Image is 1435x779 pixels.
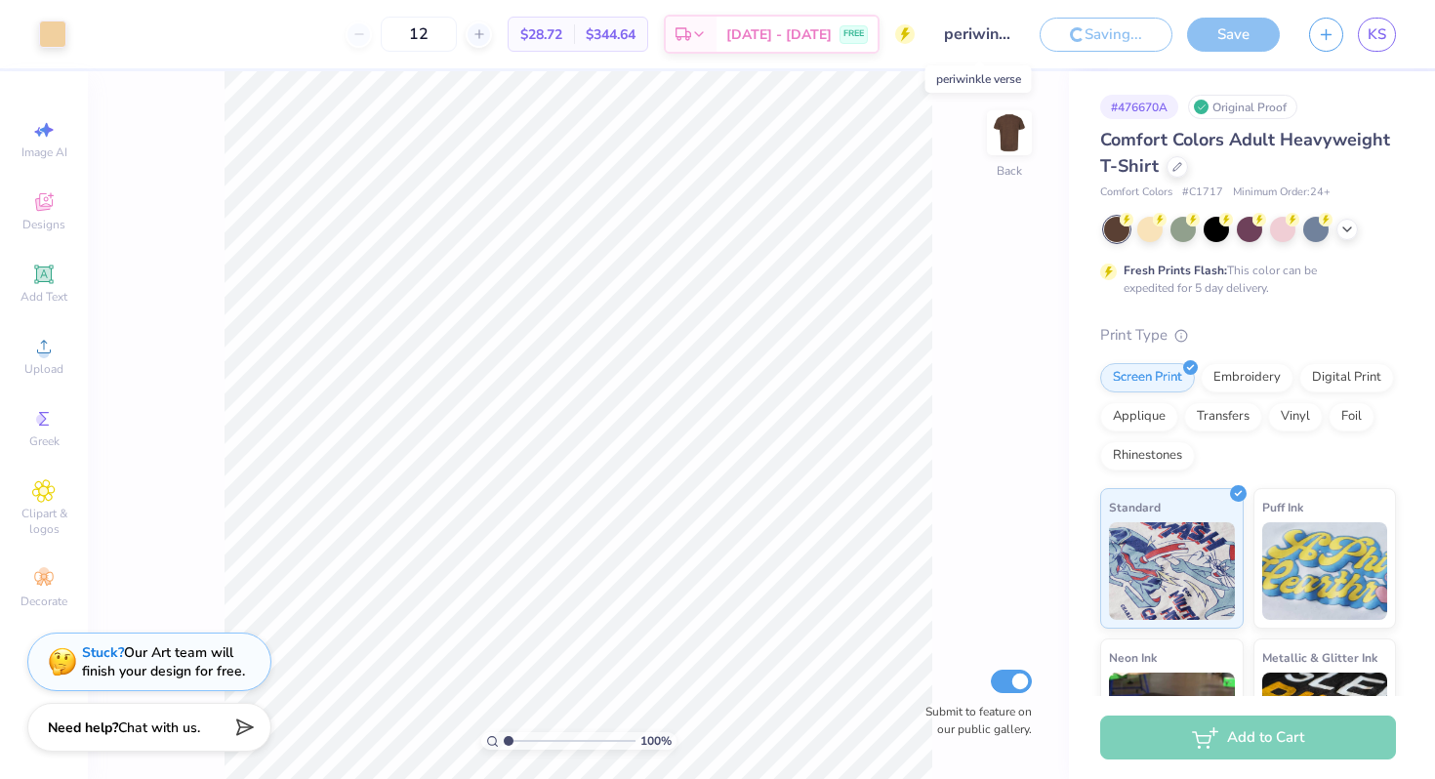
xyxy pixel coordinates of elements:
div: periwinkle verse [925,65,1032,93]
span: Puff Ink [1262,497,1303,517]
input: – – [381,17,457,52]
span: Neon Ink [1109,647,1157,668]
div: Rhinestones [1100,441,1195,471]
a: KS [1358,18,1396,52]
span: Decorate [20,594,67,609]
span: [DATE] - [DATE] [726,24,832,45]
span: Minimum Order: 24 + [1233,184,1331,201]
img: Neon Ink [1109,673,1235,770]
div: Transfers [1184,402,1262,431]
span: Comfort Colors [1100,184,1172,201]
span: Greek [29,433,60,449]
span: Add Text [20,289,67,305]
div: Embroidery [1201,363,1293,392]
div: This color can be expedited for 5 day delivery. [1124,262,1364,297]
img: Metallic & Glitter Ink [1262,673,1388,770]
span: Chat with us. [118,718,200,737]
div: Foil [1329,402,1374,431]
span: Metallic & Glitter Ink [1262,647,1377,668]
span: Clipart & logos [10,506,78,537]
img: Puff Ink [1262,522,1388,620]
strong: Need help? [48,718,118,737]
img: Standard [1109,522,1235,620]
div: Vinyl [1268,402,1323,431]
span: Standard [1109,497,1161,517]
span: KS [1368,23,1386,46]
span: Image AI [21,144,67,160]
div: Applique [1100,402,1178,431]
span: FREE [843,27,864,41]
span: $344.64 [586,24,635,45]
div: Digital Print [1299,363,1394,392]
span: # C1717 [1182,184,1223,201]
label: Submit to feature on our public gallery. [915,703,1032,738]
strong: Stuck? [82,643,124,662]
div: # 476670A [1100,95,1178,119]
input: Untitled Design [929,15,1025,54]
span: $28.72 [520,24,562,45]
div: Screen Print [1100,363,1195,392]
div: Original Proof [1188,95,1297,119]
div: Back [997,162,1022,180]
div: Our Art team will finish your design for free. [82,643,245,680]
div: Print Type [1100,324,1396,347]
span: 100 % [640,732,672,750]
span: Upload [24,361,63,377]
strong: Fresh Prints Flash: [1124,263,1227,278]
span: Comfort Colors Adult Heavyweight T-Shirt [1100,128,1390,178]
img: Back [990,113,1029,152]
span: Designs [22,217,65,232]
